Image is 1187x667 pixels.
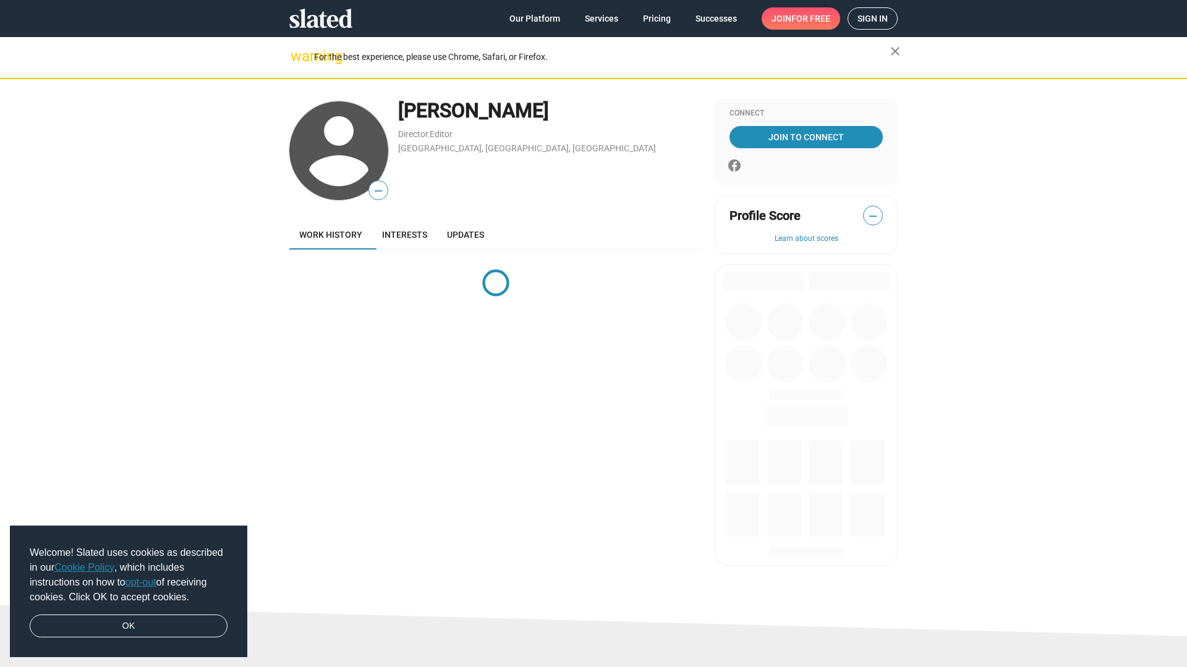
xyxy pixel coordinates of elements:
span: for free [791,7,830,30]
span: Updates [447,230,484,240]
a: Successes [686,7,747,30]
span: — [369,183,388,199]
a: Cookie Policy [54,562,114,573]
a: Interests [372,220,437,250]
span: Join [772,7,830,30]
a: Services [575,7,628,30]
span: Our Platform [509,7,560,30]
mat-icon: close [888,44,903,59]
mat-icon: warning [291,49,305,64]
a: Sign in [848,7,898,30]
button: Learn about scores [730,234,883,244]
span: Pricing [643,7,671,30]
span: Join To Connect [732,126,880,148]
div: cookieconsent [10,526,247,658]
a: Pricing [633,7,681,30]
span: Successes [696,7,737,30]
div: [PERSON_NAME] [398,98,702,124]
span: , [428,132,430,138]
span: Profile Score [730,208,801,224]
span: Welcome! Slated uses cookies as described in our , which includes instructions on how to of recei... [30,545,228,605]
a: Join To Connect [730,126,883,148]
a: dismiss cookie message [30,615,228,638]
a: [GEOGRAPHIC_DATA], [GEOGRAPHIC_DATA], [GEOGRAPHIC_DATA] [398,143,656,153]
span: Work history [299,230,362,240]
a: Our Platform [500,7,570,30]
span: Sign in [857,8,888,29]
span: — [864,208,882,224]
a: Work history [289,220,372,250]
a: Editor [430,129,453,139]
a: Updates [437,220,494,250]
a: Director [398,129,428,139]
a: opt-out [126,577,156,587]
div: For the best experience, please use Chrome, Safari, or Firefox. [314,49,890,65]
div: Connect [730,109,883,119]
span: Services [585,7,618,30]
span: Interests [382,230,427,240]
a: Joinfor free [762,7,840,30]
